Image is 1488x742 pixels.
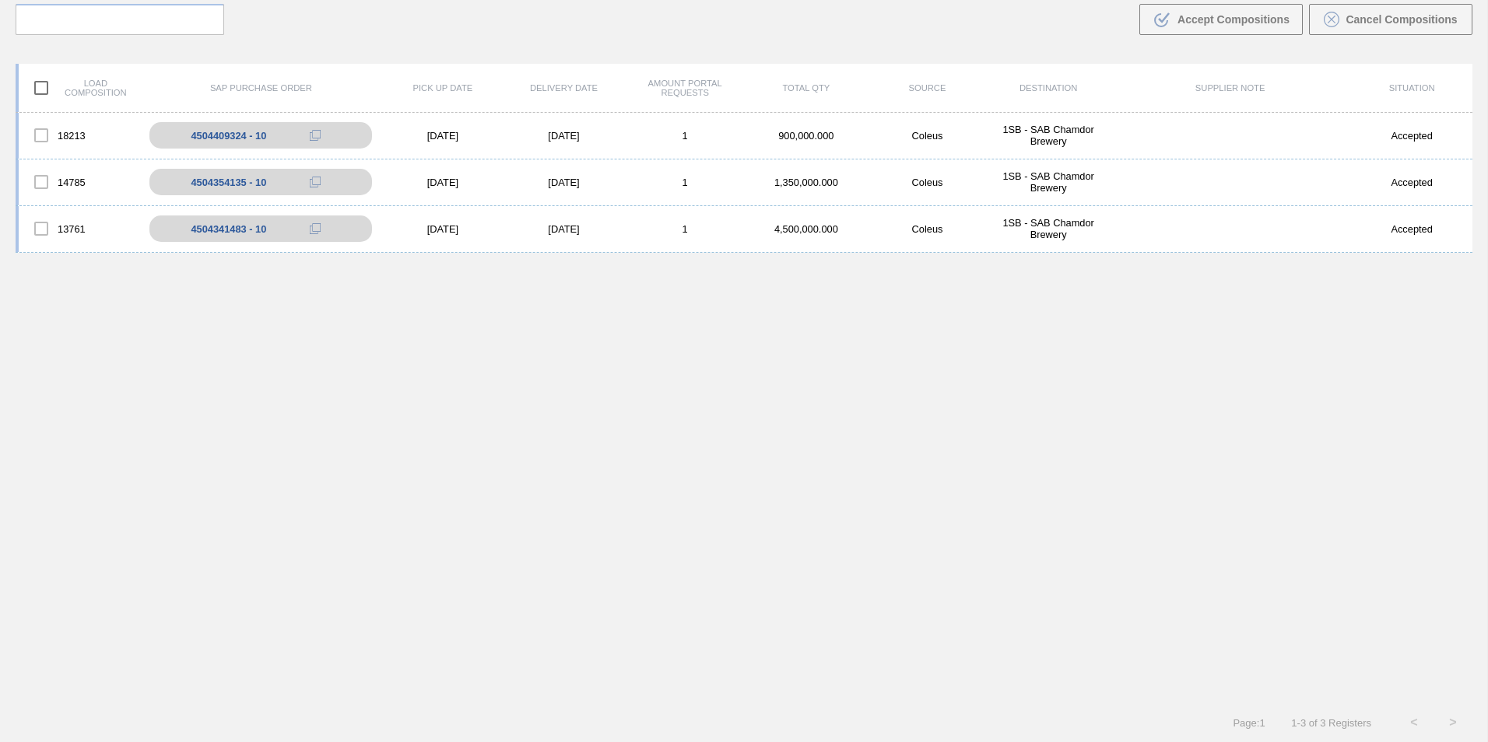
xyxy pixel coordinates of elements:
div: Source [867,83,988,93]
div: 13761 [19,212,140,245]
div: [DATE] [382,177,504,188]
div: [DATE] [382,130,504,142]
span: Accept Compositions [1177,13,1290,26]
span: Cancel Compositions [1346,13,1457,26]
div: Situation [1351,83,1472,93]
div: [DATE] [504,223,625,235]
div: Accepted [1351,130,1472,142]
div: 18213 [19,119,140,152]
div: Accepted [1351,223,1472,235]
div: Copy [300,173,331,191]
div: 1SB - SAB Chamdor Brewery [988,170,1109,194]
div: 1,350,000.000 [746,177,867,188]
div: 14785 [19,166,140,198]
button: > [1434,703,1472,742]
div: Coleus [867,130,988,142]
div: Copy [300,126,331,145]
div: Destination [988,83,1109,93]
div: Delivery Date [504,83,625,93]
span: 1 - 3 of 3 Registers [1289,717,1371,729]
div: 4,500,000.000 [746,223,867,235]
div: 1 [624,223,746,235]
div: SAP Purchase Order [140,83,382,93]
div: 1 [624,177,746,188]
div: 4504341483 - 10 [191,223,266,235]
div: Supplier Note [1109,83,1351,93]
button: < [1395,703,1434,742]
div: 4504409324 - 10 [191,130,266,142]
button: Cancel Compositions [1309,4,1472,35]
div: [DATE] [382,223,504,235]
span: Page : 1 [1233,717,1265,729]
div: 4504354135 - 10 [191,177,266,188]
div: Copy [300,219,331,238]
div: 1SB - SAB Chamdor Brewery [988,217,1109,240]
div: 900,000.000 [746,130,867,142]
div: Coleus [867,223,988,235]
div: 1 [624,130,746,142]
div: Total Qty [746,83,867,93]
div: Coleus [867,177,988,188]
div: Pick up Date [382,83,504,93]
button: Accept Compositions [1139,4,1303,35]
div: 1SB - SAB Chamdor Brewery [988,124,1109,147]
div: [DATE] [504,130,625,142]
div: Load composition [19,72,140,104]
div: Amount Portal Requests [624,79,746,97]
div: [DATE] [504,177,625,188]
div: Accepted [1351,177,1472,188]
